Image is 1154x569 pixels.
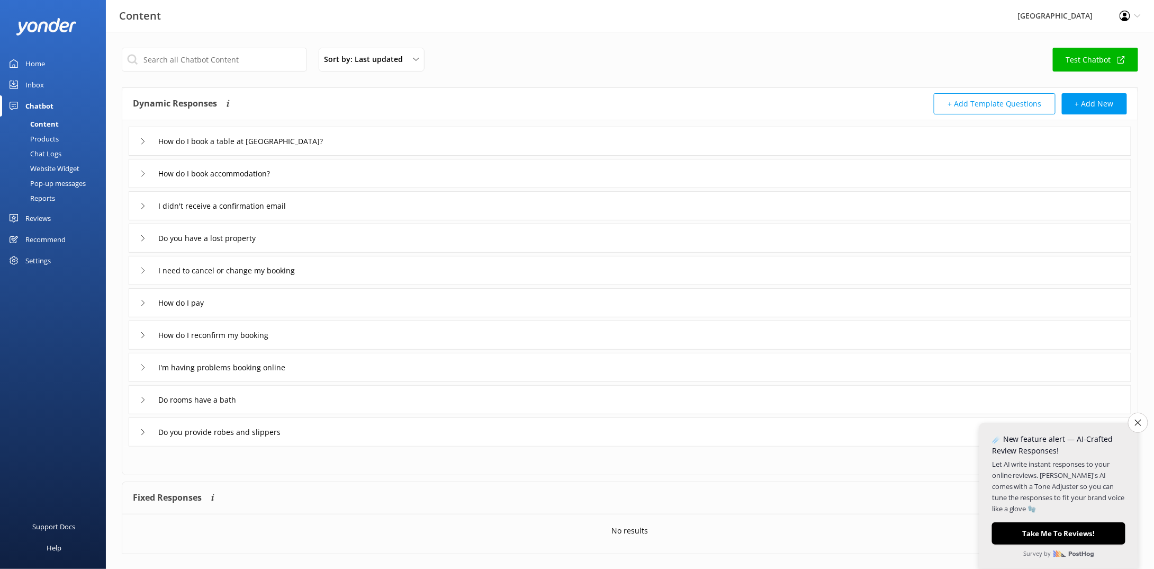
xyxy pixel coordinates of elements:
[122,48,307,72] input: Search all Chatbot Content
[934,93,1056,114] button: + Add Template Questions
[6,176,86,191] div: Pop-up messages
[6,131,59,146] div: Products
[133,487,202,509] h4: Fixed Responses
[6,176,106,191] a: Pop-up messages
[25,95,53,117] div: Chatbot
[25,53,45,74] div: Home
[324,54,409,65] span: Sort by: Last updated
[119,7,161,24] h3: Content
[133,93,217,114] h4: Dynamic Responses
[6,146,61,161] div: Chat Logs
[6,117,106,131] a: Content
[1062,93,1127,114] button: + Add New
[6,117,59,131] div: Content
[25,208,51,229] div: Reviews
[1053,48,1138,72] a: Test Chatbot
[25,250,51,271] div: Settings
[6,146,106,161] a: Chat Logs
[612,525,648,537] p: No results
[6,191,55,206] div: Reports
[6,131,106,146] a: Products
[47,537,61,558] div: Help
[25,229,66,250] div: Recommend
[6,161,79,176] div: Website Widget
[6,191,106,206] a: Reports
[16,18,77,35] img: yonder-white-logo.png
[6,161,106,176] a: Website Widget
[25,74,44,95] div: Inbox
[33,516,76,537] div: Support Docs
